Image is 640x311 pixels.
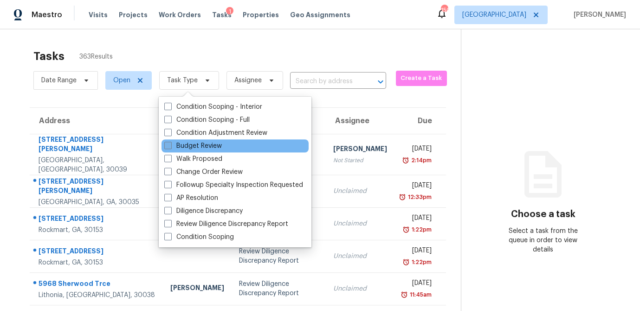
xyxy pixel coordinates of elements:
[333,156,387,165] div: Not Started
[89,10,108,20] span: Visits
[402,225,410,234] img: Overdue Alarm Icon
[402,144,432,156] div: [DATE]
[39,198,155,207] div: [GEOGRAPHIC_DATA], GA, 30035
[441,6,447,15] div: 150
[39,214,155,225] div: [STREET_ADDRESS]
[402,213,432,225] div: [DATE]
[399,192,406,202] img: Overdue Alarm Icon
[164,115,250,125] label: Condition Scoping - Full
[164,193,218,203] label: AP Resolution
[167,76,198,85] span: Task Type
[333,186,387,196] div: Unclaimed
[239,279,318,298] div: Review Diligence Discrepancy Report
[164,128,267,138] label: Condition Adjustment Review
[32,10,62,20] span: Maestro
[333,284,387,293] div: Unclaimed
[170,283,224,295] div: [PERSON_NAME]
[39,177,155,198] div: [STREET_ADDRESS][PERSON_NAME]
[164,167,243,177] label: Change Order Review
[333,251,387,261] div: Unclaimed
[113,76,130,85] span: Open
[333,219,387,228] div: Unclaimed
[234,76,262,85] span: Assignee
[290,10,350,20] span: Geo Assignments
[243,10,279,20] span: Properties
[401,73,442,84] span: Create a Task
[401,290,408,299] img: Overdue Alarm Icon
[239,247,318,265] div: Review Diligence Discrepancy Report
[326,108,394,134] th: Assignee
[39,258,155,267] div: Rockmart, GA, 30153
[402,258,410,267] img: Overdue Alarm Icon
[39,156,155,174] div: [GEOGRAPHIC_DATA], [GEOGRAPHIC_DATA], 30039
[394,108,446,134] th: Due
[164,154,222,164] label: Walk Proposed
[374,75,387,88] button: Open
[402,246,432,258] div: [DATE]
[79,52,113,61] span: 363 Results
[462,10,526,20] span: [GEOGRAPHIC_DATA]
[159,10,201,20] span: Work Orders
[41,76,77,85] span: Date Range
[409,156,432,165] div: 2:14pm
[333,144,387,156] div: [PERSON_NAME]
[164,102,262,112] label: Condition Scoping - Interior
[39,225,155,235] div: Rockmart, GA, 30153
[39,246,155,258] div: [STREET_ADDRESS]
[410,258,432,267] div: 1:22pm
[164,232,234,242] label: Condition Scoping
[402,156,409,165] img: Overdue Alarm Icon
[290,74,360,89] input: Search by address
[33,52,65,61] h2: Tasks
[402,278,432,290] div: [DATE]
[396,71,447,86] button: Create a Task
[402,181,432,192] div: [DATE]
[511,210,575,219] h3: Choose a task
[502,226,584,254] div: Select a task from the queue in order to view details
[119,10,148,20] span: Projects
[39,291,155,300] div: Lithonia, [GEOGRAPHIC_DATA], 30038
[570,10,626,20] span: [PERSON_NAME]
[410,225,432,234] div: 1:22pm
[39,279,155,291] div: 5968 Sherwood Trce
[164,219,288,229] label: Review Diligence Discrepancy Report
[212,12,232,18] span: Tasks
[408,290,432,299] div: 11:45am
[164,206,243,216] label: Diligence Discrepancy
[164,180,303,190] label: Followup Specialty Inspection Requested
[39,135,155,156] div: [STREET_ADDRESS][PERSON_NAME]
[30,108,163,134] th: Address
[164,141,222,151] label: Budget Review
[406,192,432,202] div: 12:33pm
[226,7,233,16] div: 1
